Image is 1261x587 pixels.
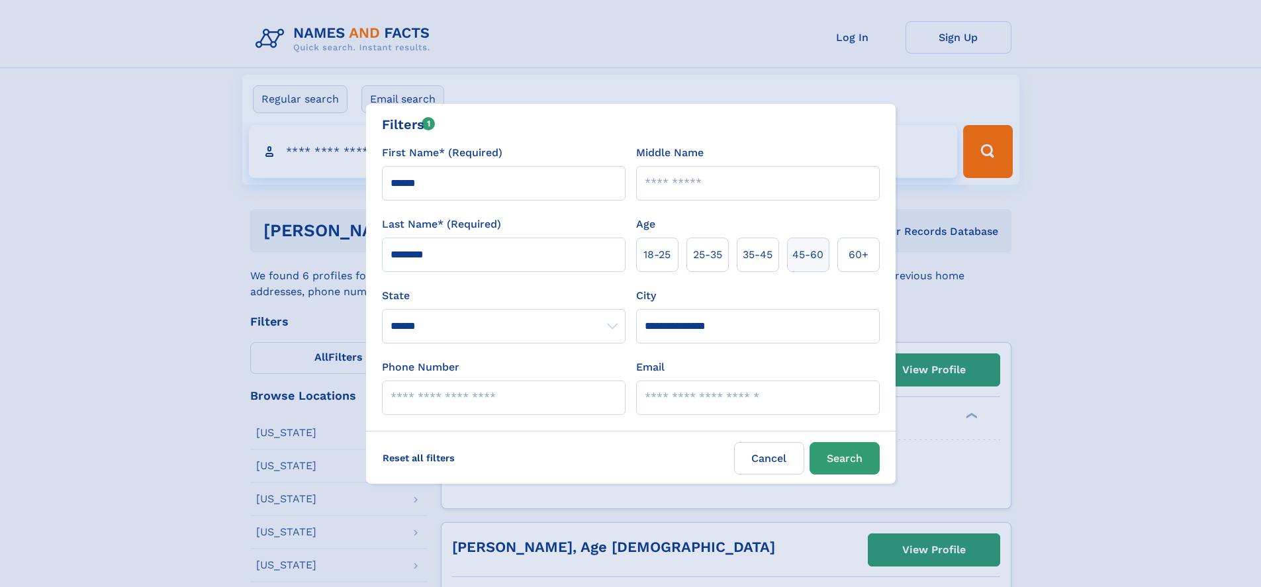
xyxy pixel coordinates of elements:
label: Phone Number [382,359,459,375]
label: Reset all filters [374,442,463,474]
label: State [382,288,626,304]
label: City [636,288,656,304]
span: 18‑25 [643,247,671,263]
label: Last Name* (Required) [382,216,501,232]
span: 45‑60 [792,247,823,263]
label: First Name* (Required) [382,145,502,161]
label: Cancel [734,442,804,474]
div: Filters [382,114,436,134]
span: 35‑45 [743,247,772,263]
label: Middle Name [636,145,704,161]
span: 60+ [849,247,868,263]
label: Age [636,216,655,232]
span: 25‑35 [693,247,722,263]
label: Email [636,359,665,375]
button: Search [810,442,880,474]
